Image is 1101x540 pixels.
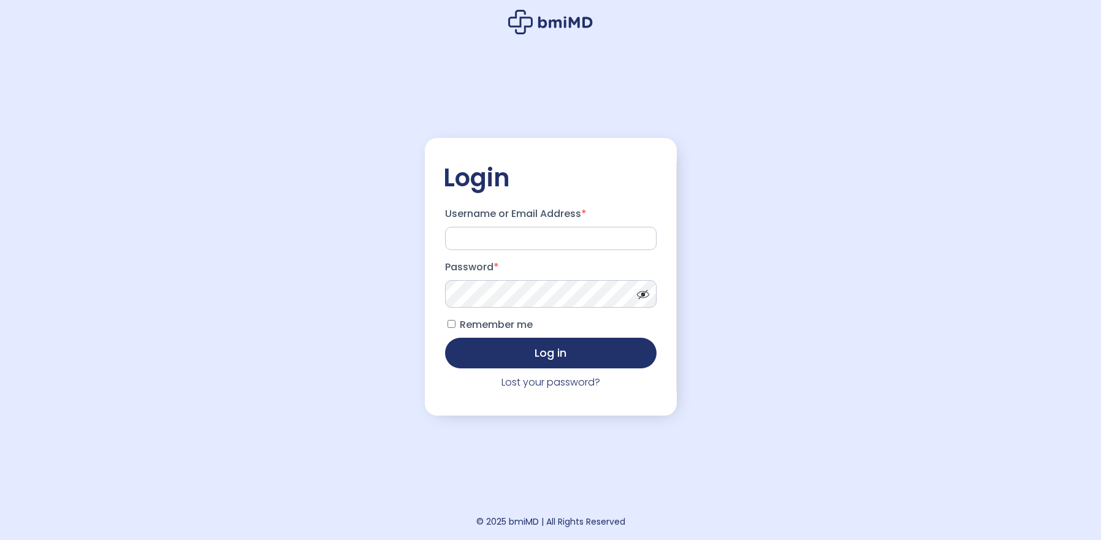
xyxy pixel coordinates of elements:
h2: Login [443,162,658,193]
label: Password [445,257,657,277]
input: Remember me [448,320,455,328]
div: © 2025 bmiMD | All Rights Reserved [476,513,625,530]
button: Log in [445,338,657,368]
label: Username or Email Address [445,204,657,224]
span: Remember me [460,318,533,332]
a: Lost your password? [501,375,600,389]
